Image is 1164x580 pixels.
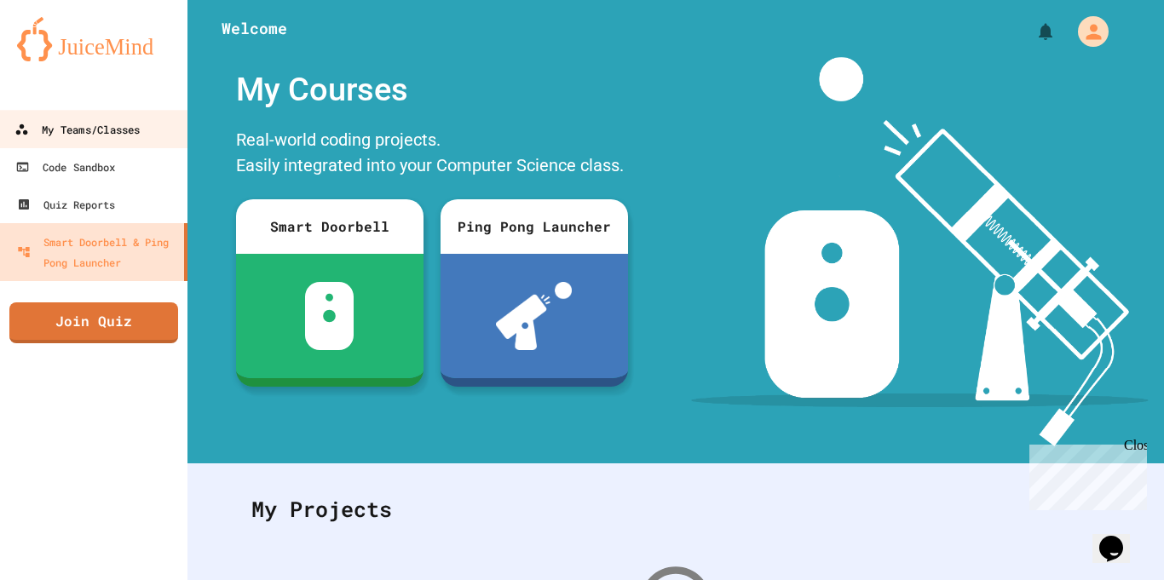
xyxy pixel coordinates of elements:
img: logo-orange.svg [17,17,170,61]
img: ppl-with-ball.png [496,282,572,350]
iframe: chat widget [1092,512,1147,563]
img: banner-image-my-projects.png [691,57,1148,446]
a: Join Quiz [9,302,178,343]
div: Ping Pong Launcher [441,199,628,254]
div: Smart Doorbell & Ping Pong Launcher [17,232,177,273]
iframe: chat widget [1023,438,1147,510]
div: Chat with us now!Close [7,7,118,108]
div: My Notifications [1004,17,1060,46]
img: sdb-white.svg [305,282,354,350]
div: Code Sandbox [15,157,115,177]
div: My Account [1060,12,1113,51]
div: Smart Doorbell [236,199,424,254]
div: Quiz Reports [17,194,115,215]
div: My Projects [234,476,1117,543]
div: Real-world coding projects. Easily integrated into your Computer Science class. [228,123,637,187]
div: My Courses [228,57,637,123]
div: My Teams/Classes [14,119,140,141]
